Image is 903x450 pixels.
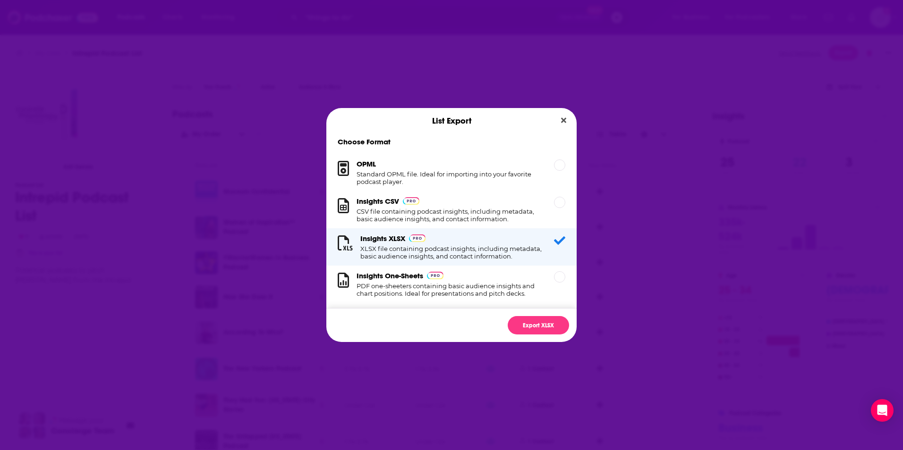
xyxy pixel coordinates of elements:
[326,108,577,133] div: List Export
[871,399,894,422] div: Open Intercom Messenger
[557,115,570,126] button: Close
[357,170,543,185] h1: Standard OPML file. Ideal for importing into your favorite podcast player.
[326,137,577,146] h1: Choose Format
[357,197,399,206] h3: Insights CSV
[409,234,426,242] img: Podchaser Pro
[403,197,419,205] img: Podchaser Pro
[508,316,569,334] button: Export XLSX
[360,234,405,243] h3: Insights XLSX
[357,271,423,280] h3: Insights One-Sheets
[360,245,543,260] h1: XLSX file containing podcast insights, including metadata, basic audience insights, and contact i...
[357,159,376,168] h3: OPML
[357,208,543,223] h1: CSV file containing podcast insights, including metadata, basic audience insights, and contact in...
[427,272,443,279] img: Podchaser Pro
[357,282,543,297] h1: PDF one-sheeters containing basic audience insights and chart positions. Ideal for presentations ...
